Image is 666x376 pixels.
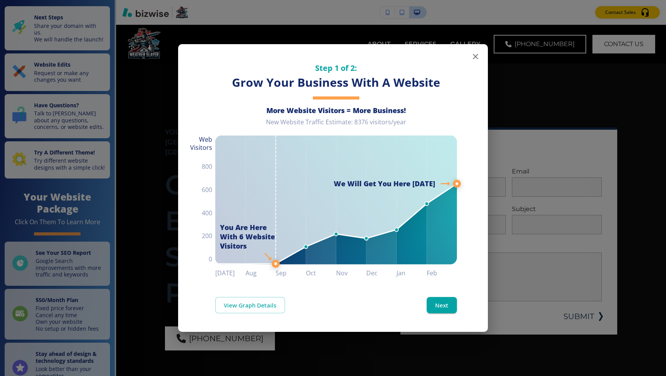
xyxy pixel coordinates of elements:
[427,268,457,278] h6: Feb
[276,268,306,278] h6: Sep
[427,297,457,313] button: Next
[366,268,397,278] h6: Dec
[245,268,276,278] h6: Aug
[306,268,336,278] h6: Oct
[215,106,457,115] h6: More Website Visitors = More Business!
[215,63,457,73] h5: Step 1 of 2:
[215,268,245,278] h6: [DATE]
[215,118,457,132] div: New Website Traffic Estimate: 8376 visitors/year
[397,268,427,278] h6: Jan
[336,268,366,278] h6: Nov
[215,297,285,313] a: View Graph Details
[215,75,457,91] h3: Grow Your Business With A Website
